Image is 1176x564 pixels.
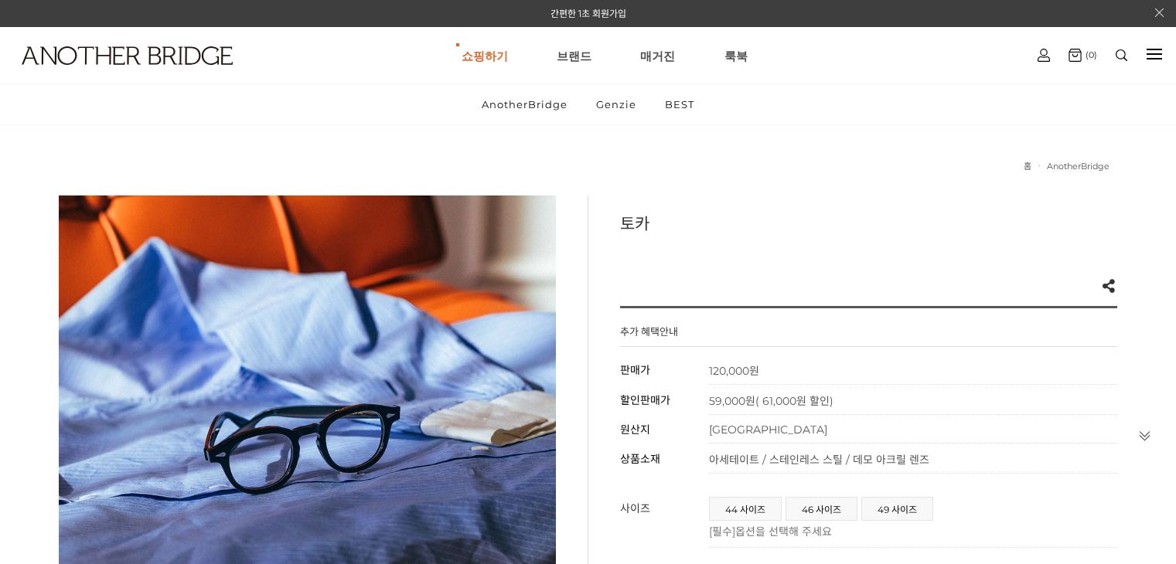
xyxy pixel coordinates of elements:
span: 판매가 [620,363,650,377]
img: cart [1069,49,1082,62]
a: BEST [652,84,707,124]
a: 매거진 [640,28,675,83]
span: 옵션을 선택해 주세요 [735,525,832,539]
a: AnotherBridge [469,84,581,124]
a: Genzie [583,84,649,124]
a: 간편한 1초 회원가입 [551,8,626,19]
img: logo [22,46,233,65]
th: 사이즈 [620,489,709,548]
a: 홈 [1024,161,1031,172]
span: ( 61,000원 할인) [755,394,833,408]
img: cart [1038,49,1050,62]
span: 59,000원 [709,394,833,408]
span: 할인판매가 [620,393,670,407]
span: (0) [1082,49,1097,60]
a: 49 사이즈 [862,498,932,520]
a: AnotherBridge [1047,161,1110,172]
span: [GEOGRAPHIC_DATA] [709,423,827,437]
span: 아세테이트 / 스테인레스 스틸 / 데모 아크릴 렌즈 [709,453,929,467]
span: 상품소재 [620,452,660,466]
a: logo [8,46,184,103]
li: 49 사이즈 [861,497,933,521]
a: 브랜드 [557,28,591,83]
a: 룩북 [724,28,748,83]
h4: 추가 혜택안내 [620,324,678,346]
img: search [1116,49,1127,61]
a: (0) [1069,49,1097,62]
a: 44 사이즈 [710,498,781,520]
strong: 120,000원 [709,364,759,378]
p: [필수] [709,523,1110,539]
span: 원산지 [620,423,650,437]
a: 46 사이즈 [786,498,857,520]
li: 44 사이즈 [709,497,782,521]
h3: 토카 [620,211,1117,234]
li: 46 사이즈 [786,497,857,521]
a: 쇼핑하기 [462,28,508,83]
